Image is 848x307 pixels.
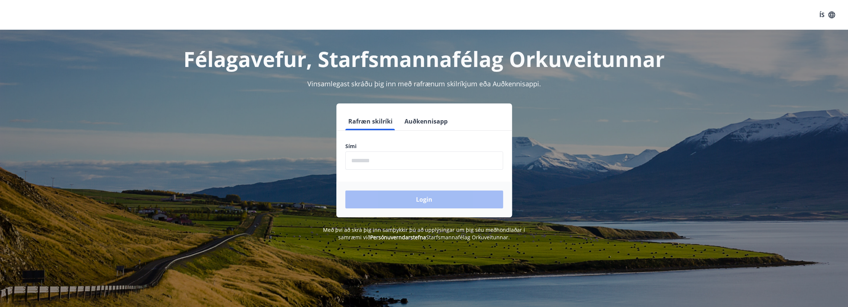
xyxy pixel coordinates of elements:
[401,112,451,130] button: Auðkennisapp
[370,234,426,241] a: Persónuverndarstefna
[345,143,503,150] label: Sími
[307,79,541,88] span: Vinsamlegast skráðu þig inn með rafrænum skilríkjum eða Auðkennisappi.
[165,45,683,73] h1: Félagavefur, Starfsmannafélag Orkuveitunnar
[815,8,839,22] button: ÍS
[345,112,396,130] button: Rafræn skilríki
[323,226,525,241] span: Með því að skrá þig inn samþykkir þú að upplýsingar um þig séu meðhöndlaðar í samræmi við Starfsm...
